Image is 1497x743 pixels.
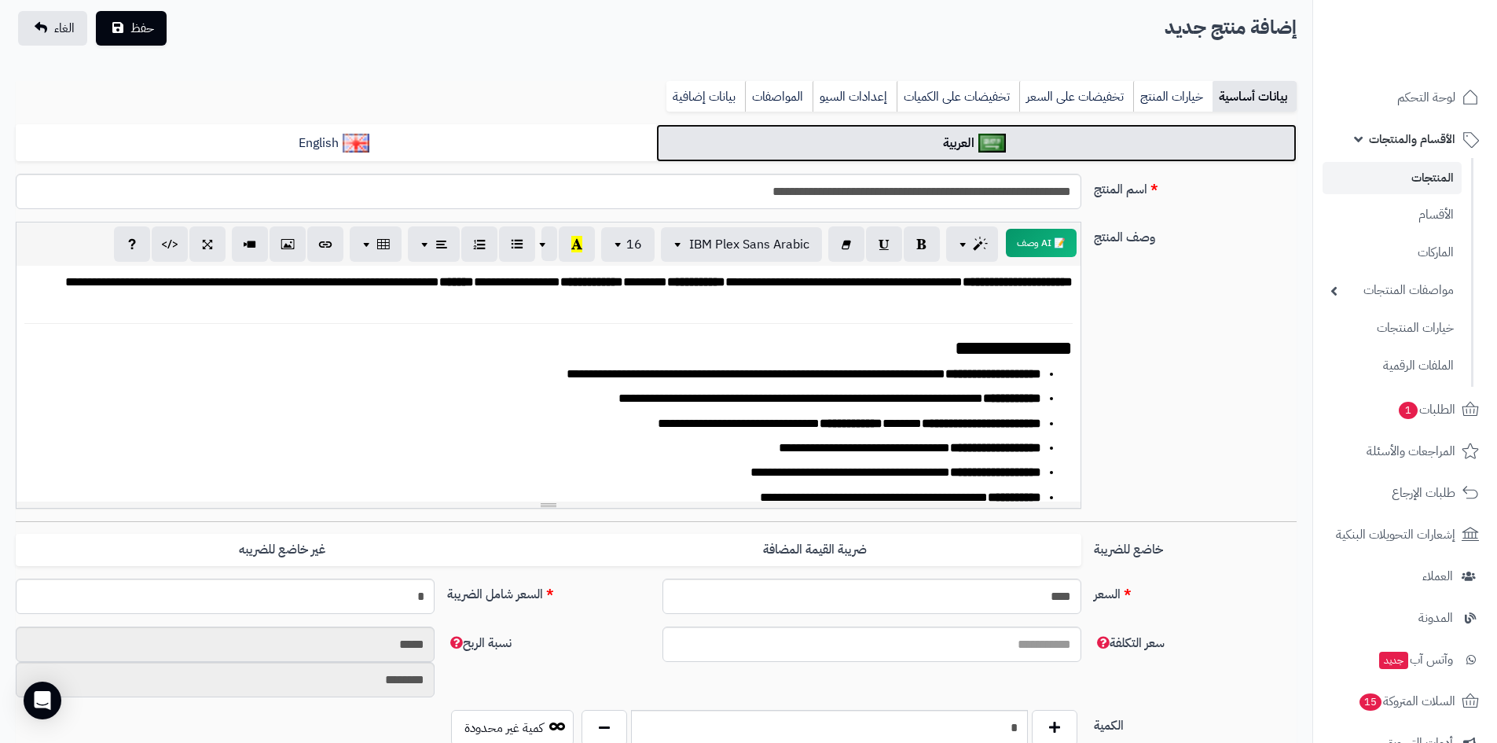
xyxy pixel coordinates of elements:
[16,124,656,163] a: English
[1323,311,1462,345] a: خيارات المنتجات
[447,634,512,653] span: نسبة الربح
[1165,12,1297,44] h2: إضافة منتج جديد
[1323,474,1488,512] a: طلبات الإرجاع
[130,19,154,38] span: حفظ
[656,124,1297,163] a: العربية
[1323,557,1488,595] a: العملاء
[626,235,642,254] span: 16
[1392,482,1455,504] span: طلبات الإرجاع
[1133,81,1213,112] a: خيارات المنتج
[1390,13,1482,46] img: logo-2.png
[601,227,655,262] button: 16
[441,579,656,604] label: السعر شامل الضريبة
[16,534,549,566] label: غير خاضع للضريبه
[343,134,370,153] img: English
[745,81,813,112] a: المواصفات
[1323,682,1488,720] a: السلات المتروكة15
[661,227,822,262] button: IBM Plex Sans Arabic
[689,235,809,254] span: IBM Plex Sans Arabic
[1398,401,1418,420] span: 1
[1358,690,1455,712] span: السلات المتروكة
[1336,524,1455,546] span: إشعارات التحويلات البنكية
[1379,652,1408,669] span: جديد
[897,81,1019,112] a: تخفيضات على الكميات
[813,81,897,112] a: إعدادات السيو
[54,19,75,38] span: الغاء
[1397,399,1455,421] span: الطلبات
[1422,565,1453,587] span: العملاء
[1369,128,1455,150] span: الأقسام والمنتجات
[666,81,745,112] a: بيانات إضافية
[1213,81,1297,112] a: بيانات أساسية
[1323,641,1488,679] a: وآتس آبجديد
[549,534,1081,566] label: ضريبة القيمة المضافة
[1378,649,1453,671] span: وآتس آب
[1323,236,1462,270] a: الماركات
[1094,634,1165,653] span: سعر التكلفة
[1006,229,1077,257] button: 📝 AI وصف
[1088,710,1303,735] label: الكمية
[1088,579,1303,604] label: السعر
[18,11,87,46] a: الغاء
[24,682,61,719] div: Open Intercom Messenger
[1088,222,1303,247] label: وصف المنتج
[1367,440,1455,462] span: المراجعات والأسئلة
[1323,198,1462,232] a: الأقسام
[1323,162,1462,194] a: المنتجات
[978,134,1006,153] img: العربية
[1323,599,1488,637] a: المدونة
[1088,174,1303,199] label: اسم المنتج
[1088,534,1303,559] label: خاضع للضريبة
[1418,607,1453,629] span: المدونة
[96,11,167,46] button: حفظ
[1323,349,1462,383] a: الملفات الرقمية
[1019,81,1133,112] a: تخفيضات على السعر
[1323,391,1488,429] a: الطلبات1
[1359,693,1383,712] span: 15
[1323,79,1488,116] a: لوحة التحكم
[1323,432,1488,470] a: المراجعات والأسئلة
[1323,516,1488,554] a: إشعارات التحويلات البنكية
[1323,274,1462,307] a: مواصفات المنتجات
[1397,86,1455,109] span: لوحة التحكم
